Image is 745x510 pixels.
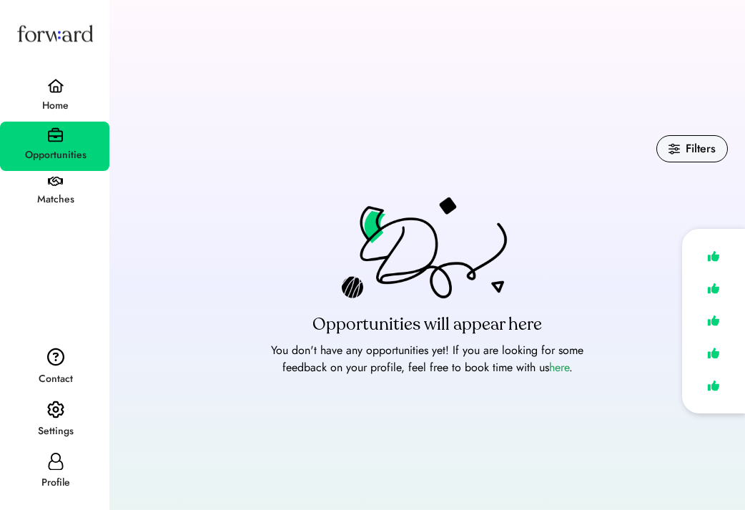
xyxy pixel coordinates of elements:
[1,97,109,114] div: Home
[1,147,109,164] div: Opportunities
[704,343,724,363] img: like.svg
[1,371,109,388] div: Contact
[704,278,724,299] img: like.svg
[1,474,109,491] div: Profile
[48,177,63,187] img: handshake.svg
[47,401,64,419] img: settings.svg
[47,348,64,366] img: contact.svg
[1,191,109,208] div: Matches
[704,246,724,267] img: like.svg
[704,310,724,331] img: like.svg
[668,143,680,155] img: filters.svg
[270,342,585,376] div: You don't have any opportunities yet! If you are looking for some feedback on your profile, feel ...
[686,140,716,157] div: Filters
[1,423,109,440] div: Settings
[48,127,63,142] img: briefcase.svg
[704,376,724,396] img: like.svg
[342,197,513,308] img: fortune%20cookie.png
[14,11,96,55] img: Forward logo
[549,359,569,376] a: here
[47,79,64,93] img: home.svg
[312,313,542,336] div: Opportunities will appear here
